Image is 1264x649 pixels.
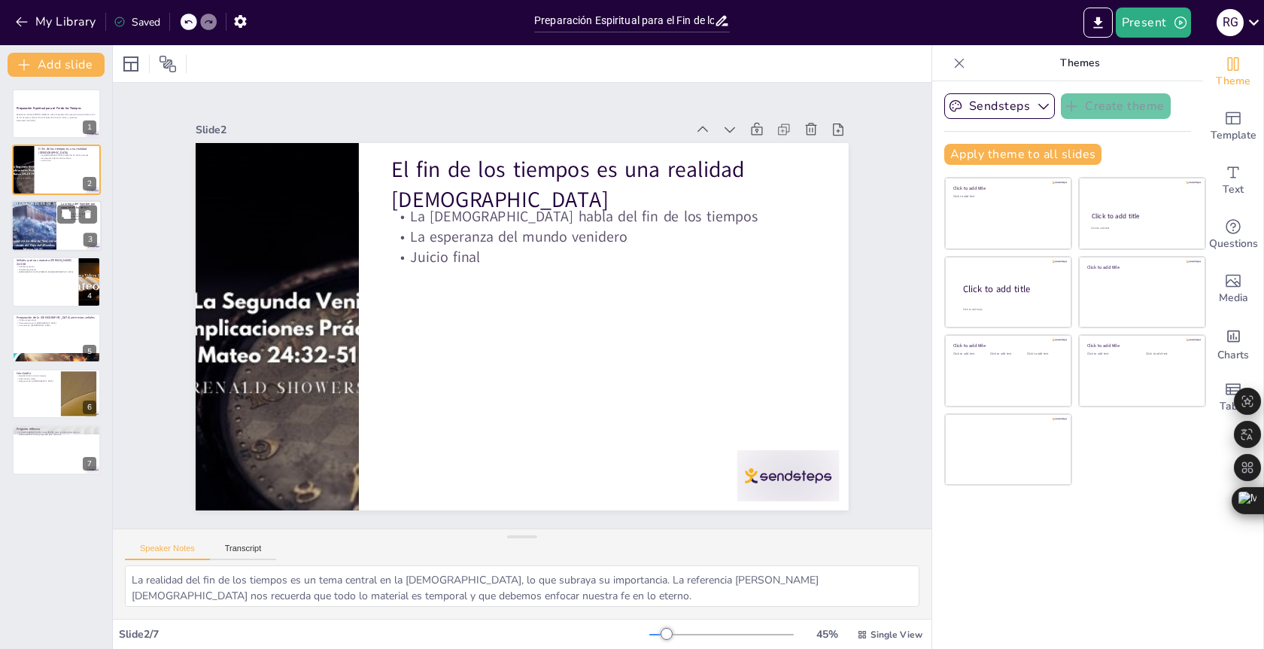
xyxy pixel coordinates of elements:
button: Present [1116,8,1191,38]
div: Add charts and graphs [1203,316,1263,370]
p: Respuesta de la [DEMOGRAPHIC_DATA] [17,380,56,383]
p: Preparación de la [DEMOGRAPHIC_DATA] ante estas señales [17,315,96,319]
span: Theme [1216,73,1250,90]
div: Layout [119,52,143,76]
div: Click to add title [953,185,1061,191]
div: 7 [83,457,96,471]
button: Duplicate Slide [57,205,75,223]
p: Señales espirituales [17,268,74,271]
span: Single View [871,629,922,641]
button: Speaker Notes [125,544,210,560]
p: Themes [971,45,1188,81]
span: Media [1219,290,1248,306]
p: Realidad del fin de los tiempos [17,374,56,377]
span: Table [1220,398,1247,415]
div: Change the overall theme [1203,45,1263,99]
div: Click to add title [1087,264,1195,270]
p: El fin de los tiempos es una realidad [DEMOGRAPHIC_DATA] [38,146,96,154]
p: No a la ansiedad [61,218,97,221]
button: Add slide [8,53,105,77]
p: La esperanza del mundo venidero [38,156,96,159]
p: Señales generales [17,266,74,269]
textarea: La realidad del fin de los tiempos es un tema central en la [DEMOGRAPHIC_DATA], lo que subraya su... [125,565,919,607]
div: Click to add text [990,352,1024,356]
div: Click to add text [1146,352,1193,356]
p: Juicio final [463,169,762,498]
div: 5 [83,345,96,358]
button: My Library [11,10,102,34]
p: Señales que nos muestra [PERSON_NAME] 24:3-28 [17,258,74,267]
div: 3 [84,233,97,246]
p: [DEMOGRAPHIC_DATA] [PERSON_NAME][DEMOGRAPHIC_DATA] [17,271,74,274]
div: 2 [12,145,101,194]
div: Click to add title [1092,212,1192,221]
div: Slide 2 / 7 [119,627,649,641]
div: Click to add body [963,308,1058,312]
p: Si [DEMOGRAPHIC_DATA] viniera [DATE], ¿está tu vida, tu familia y tu [DEMOGRAPHIC_DATA] preparada... [17,431,96,436]
span: Template [1211,127,1256,144]
button: Apply theme to all slides [944,144,1101,165]
div: 6 [12,369,101,419]
p: Advertencias claras [17,377,56,380]
div: Add ready made slides [1203,99,1263,154]
div: Click to add text [953,352,987,356]
div: Click to add title [1087,343,1195,349]
button: Export to PowerPoint [1083,8,1113,38]
button: Transcript [210,544,277,560]
p: Generated with [URL] [17,119,96,122]
span: Text [1223,181,1244,198]
div: 6 [83,401,96,414]
div: Click to add title [953,343,1061,349]
p: Vivir en expectativa [61,215,97,218]
p: Juicio final [38,159,96,162]
button: Delete Slide [79,205,97,223]
div: 4 [83,289,96,303]
p: La [DEMOGRAPHIC_DATA] habla del fin de los tiempos [38,154,96,157]
strong: Preparación Espiritual para el Fin de los Tiempos [17,107,81,111]
p: La intriga del hombre por conocer el fin de los tiempos [61,201,97,214]
div: R G [1217,9,1244,36]
div: Click to add title [963,283,1059,296]
div: Add a table [1203,370,1263,425]
div: 45 % [809,627,845,641]
p: Pregunta reflexiva [17,427,96,431]
p: Reflexiones desde [PERSON_NAME] 24 sobre la preparación necesaria para enfrentar el fin de los ti... [17,114,96,119]
div: 1 [83,120,96,134]
p: La [DEMOGRAPHIC_DATA] habla del fin de los tiempos [494,142,792,471]
span: Charts [1217,347,1249,364]
span: Position [159,55,177,73]
div: 7 [12,425,101,474]
div: Add text boxes [1203,154,1263,208]
p: Compromiso [DEMOGRAPHIC_DATA] [17,324,96,327]
div: Click to add text [1087,352,1135,356]
button: R G [1217,8,1244,38]
p: El fin de los tiempos es una realidad [DEMOGRAPHIC_DATA] [502,107,831,463]
div: Click to add text [1091,227,1191,230]
div: 4 [12,257,101,306]
div: Get real-time input from your audience [1203,208,1263,262]
div: Add images, graphics, shapes or video [1203,262,1263,316]
p: La esperanza del mundo venidero [479,156,777,485]
div: 3 [11,200,102,251]
button: Sendsteps [944,93,1055,119]
p: Conclusión [17,371,56,376]
div: Click to add text [953,195,1061,199]
input: Insert title [534,10,714,32]
p: Perseverancia en la [DEMOGRAPHIC_DATA] [17,321,96,324]
span: Questions [1209,236,1258,252]
div: 1 [12,89,101,139]
div: 2 [83,177,96,190]
div: Saved [114,15,160,29]
p: Pregunta de los discípulos [61,212,97,215]
div: Click to add text [1027,352,1061,356]
div: 5 [12,313,101,363]
button: Create theme [1061,93,1171,119]
p: Vigilancia espiritual [17,318,96,321]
